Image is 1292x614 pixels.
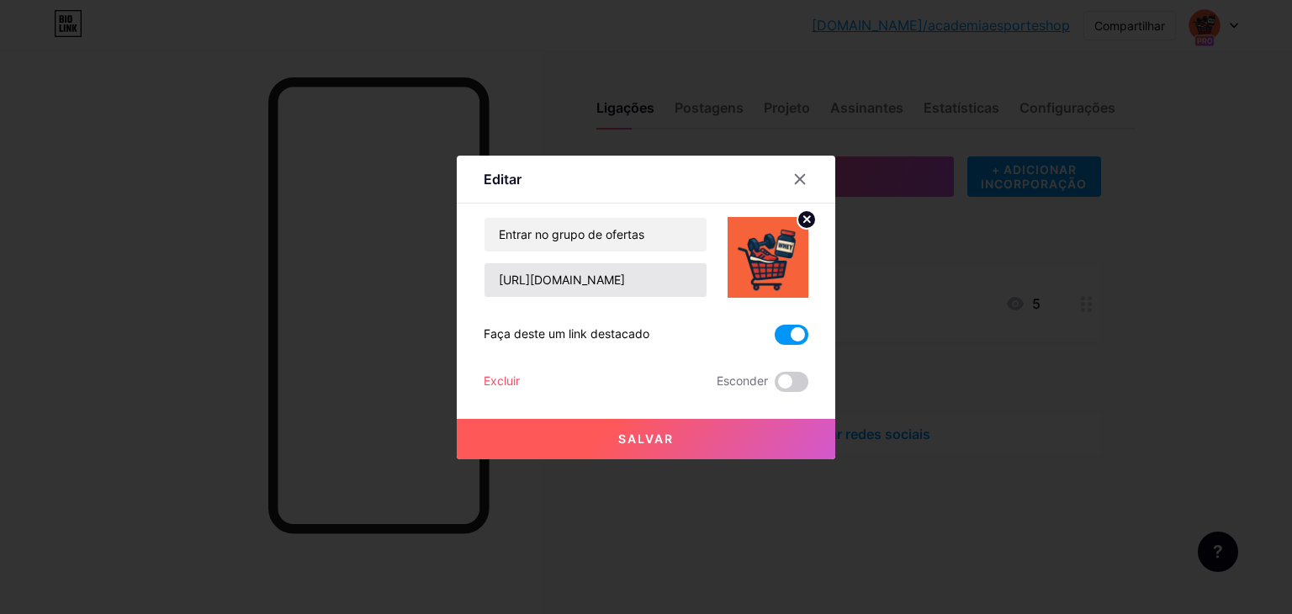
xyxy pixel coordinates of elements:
[728,217,808,298] img: link_miniatura
[484,218,707,251] input: Título
[457,419,835,459] button: Salvar
[484,171,522,188] font: Editar
[484,326,649,341] font: Faça deste um link destacado
[717,373,768,388] font: Esconder
[484,373,520,388] font: Excluir
[618,431,674,446] font: Salvar
[484,263,707,297] input: URL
